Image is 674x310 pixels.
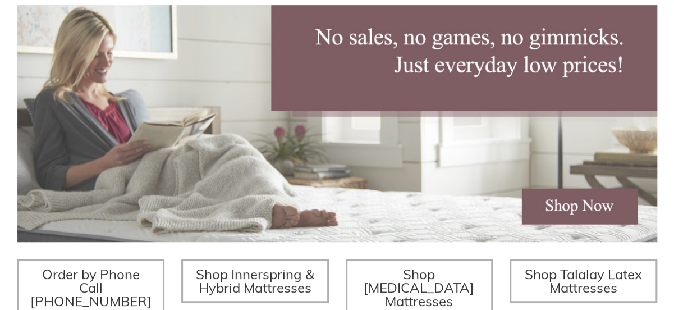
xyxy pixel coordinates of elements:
span: Order by Phone Call [PHONE_NUMBER] [30,266,152,309]
a: Shop Innerspring & Hybrid Mattresses [181,259,329,303]
span: Shop [MEDICAL_DATA] Mattresses [364,266,474,309]
img: herobannermay2022-1652879215306_1200x.jpg [17,5,657,242]
a: Shop Talalay Latex Mattresses [510,259,657,303]
span: Shop Innerspring & Hybrid Mattresses [196,266,314,296]
span: Shop Talalay Latex Mattresses [525,266,642,296]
